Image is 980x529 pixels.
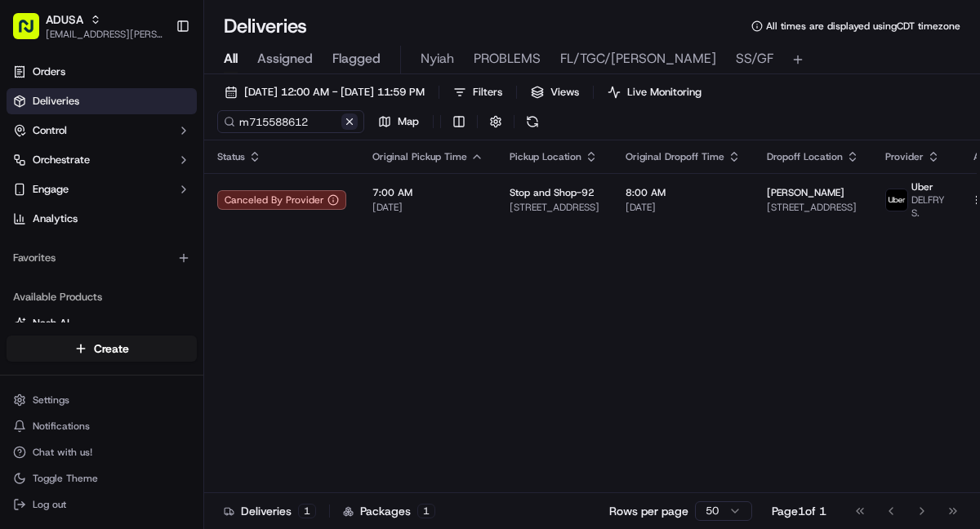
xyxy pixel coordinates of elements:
[7,88,197,114] a: Deliveries
[224,503,316,519] div: Deliveries
[372,201,483,214] span: [DATE]
[46,28,163,41] button: [EMAIL_ADDRESS][PERSON_NAME][DOMAIN_NAME]
[885,150,924,163] span: Provider
[7,336,197,362] button: Create
[224,13,307,39] h1: Deliveries
[138,238,151,251] div: 💻
[371,110,426,133] button: Map
[217,190,346,210] button: Canceled By Provider
[13,316,190,331] a: Nash AI
[911,180,933,193] span: Uber
[115,276,198,289] a: Powered byPylon
[298,504,316,518] div: 1
[609,503,688,519] p: Rows per page
[886,189,907,211] img: profile_uber_ahold_partner.png
[510,150,581,163] span: Pickup Location
[523,81,586,104] button: Views
[398,114,419,129] span: Map
[94,340,129,357] span: Create
[626,201,741,214] span: [DATE]
[560,49,716,69] span: FL/TGC/[PERSON_NAME]
[33,237,125,253] span: Knowledge Base
[33,123,67,138] span: Control
[7,493,197,516] button: Log out
[7,147,197,173] button: Orchestrate
[56,172,207,185] div: We're available if you need us!
[767,186,844,199] span: [PERSON_NAME]
[510,201,599,214] span: [STREET_ADDRESS]
[372,186,483,199] span: 7:00 AM
[33,472,98,485] span: Toggle Theme
[224,49,238,69] span: All
[474,49,541,69] span: PROBLEMS
[257,49,313,69] span: Assigned
[217,81,432,104] button: [DATE] 12:00 AM - [DATE] 11:59 PM
[16,238,29,251] div: 📗
[163,277,198,289] span: Pylon
[33,182,69,197] span: Engage
[772,503,826,519] div: Page 1 of 1
[131,230,269,260] a: 💻API Documentation
[626,150,724,163] span: Original Dropoff Time
[600,81,709,104] button: Live Monitoring
[7,59,197,85] a: Orders
[42,105,294,122] input: Got a question? Start typing here...
[372,150,467,163] span: Original Pickup Time
[446,81,510,104] button: Filters
[33,211,78,226] span: Analytics
[766,20,960,33] span: All times are displayed using CDT timezone
[550,85,579,100] span: Views
[33,446,92,459] span: Chat with us!
[217,110,364,133] input: Type to search
[33,316,69,331] span: Nash AI
[626,186,741,199] span: 8:00 AM
[244,85,425,100] span: [DATE] 12:00 AM - [DATE] 11:59 PM
[16,156,46,185] img: 1736555255976-a54dd68f-1ca7-489b-9aae-adbdc363a1c4
[767,150,843,163] span: Dropoff Location
[10,230,131,260] a: 📗Knowledge Base
[510,186,595,199] span: Stop and Shop-92
[7,441,197,464] button: Chat with us!
[343,503,435,519] div: Packages
[7,389,197,411] button: Settings
[7,284,197,310] div: Available Products
[217,150,245,163] span: Status
[33,94,79,109] span: Deliveries
[911,193,945,220] span: DELFRY S.
[154,237,262,253] span: API Documentation
[473,85,502,100] span: Filters
[736,49,773,69] span: SS/GF
[767,201,859,214] span: [STREET_ADDRESS]
[332,49,381,69] span: Flagged
[7,176,197,202] button: Engage
[16,65,297,91] p: Welcome 👋
[7,206,197,232] a: Analytics
[7,245,197,271] div: Favorites
[7,467,197,490] button: Toggle Theme
[16,16,49,49] img: Nash
[33,153,90,167] span: Orchestrate
[56,156,268,172] div: Start new chat
[7,118,197,144] button: Control
[33,393,69,407] span: Settings
[421,49,454,69] span: Nyiah
[7,7,169,46] button: ADUSA[EMAIL_ADDRESS][PERSON_NAME][DOMAIN_NAME]
[7,415,197,438] button: Notifications
[7,310,197,336] button: Nash AI
[46,11,83,28] button: ADUSA
[33,420,90,433] span: Notifications
[278,161,297,180] button: Start new chat
[627,85,702,100] span: Live Monitoring
[33,64,65,79] span: Orders
[33,498,66,511] span: Log out
[521,110,544,133] button: Refresh
[417,504,435,518] div: 1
